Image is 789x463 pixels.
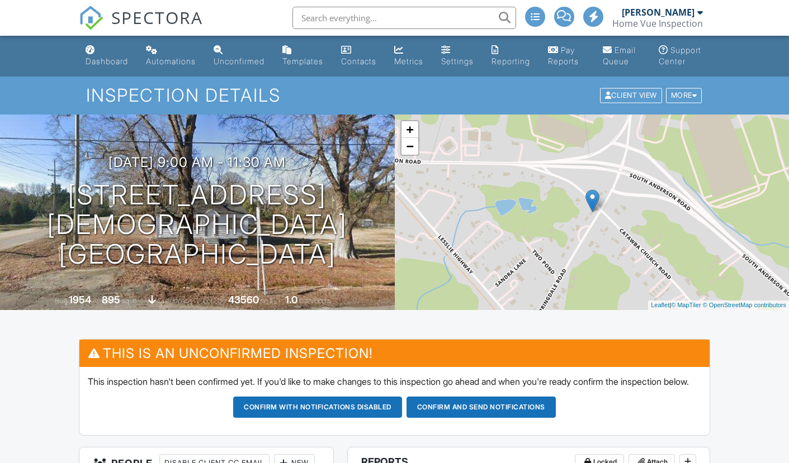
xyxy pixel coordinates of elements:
[648,300,789,310] div: |
[600,88,662,103] div: Client View
[69,294,91,306] div: 1954
[285,294,297,306] div: 1.0
[659,45,701,66] div: Support Center
[102,294,120,306] div: 895
[671,302,701,308] a: © MapTiler
[394,56,423,66] div: Metrics
[282,56,323,66] div: Templates
[437,40,478,72] a: Settings
[158,297,192,305] span: crawlspace
[337,40,381,72] a: Contacts
[81,40,133,72] a: Dashboard
[441,56,474,66] div: Settings
[299,297,331,305] span: bathrooms
[233,397,402,418] button: Confirm with notifications disabled
[209,40,269,72] a: Unconfirmed
[261,297,275,305] span: sq.ft.
[18,180,377,269] h1: [STREET_ADDRESS][DEMOGRAPHIC_DATA] [GEOGRAPHIC_DATA]
[341,56,376,66] div: Contacts
[492,56,530,66] div: Reporting
[407,397,556,418] button: Confirm and send notifications
[548,45,579,66] div: Pay Reports
[122,297,138,305] span: sq. ft.
[703,302,786,308] a: © OpenStreetMap contributors
[86,85,703,105] h1: Inspection Details
[390,40,428,72] a: Metrics
[603,45,636,66] div: Email Queue
[544,40,589,72] a: Pay Reports
[111,6,203,29] span: SPECTORA
[86,56,128,66] div: Dashboard
[612,18,703,29] div: Home Vue Inspection
[651,302,669,308] a: Leaflet
[598,40,645,72] a: Email Queue
[599,90,665,99] a: Client View
[401,121,418,138] a: Zoom in
[79,15,203,39] a: SPECTORA
[141,40,200,72] a: Automations (Advanced)
[79,6,103,30] img: The Best Home Inspection Software - Spectora
[79,340,710,367] h3: This is an Unconfirmed Inspection!
[214,56,264,66] div: Unconfirmed
[88,375,701,388] p: This inspection hasn't been confirmed yet. If you'd like to make changes to this inspection go ah...
[622,7,694,18] div: [PERSON_NAME]
[278,40,328,72] a: Templates
[203,297,226,305] span: Lot Size
[487,40,535,72] a: Reporting
[55,297,67,305] span: Built
[401,138,418,155] a: Zoom out
[654,40,708,72] a: Support Center
[292,7,516,29] input: Search everything...
[666,88,702,103] div: More
[146,56,196,66] div: Automations
[228,294,259,306] div: 43560
[108,155,286,170] h3: [DATE] 9:00 am - 11:30 am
